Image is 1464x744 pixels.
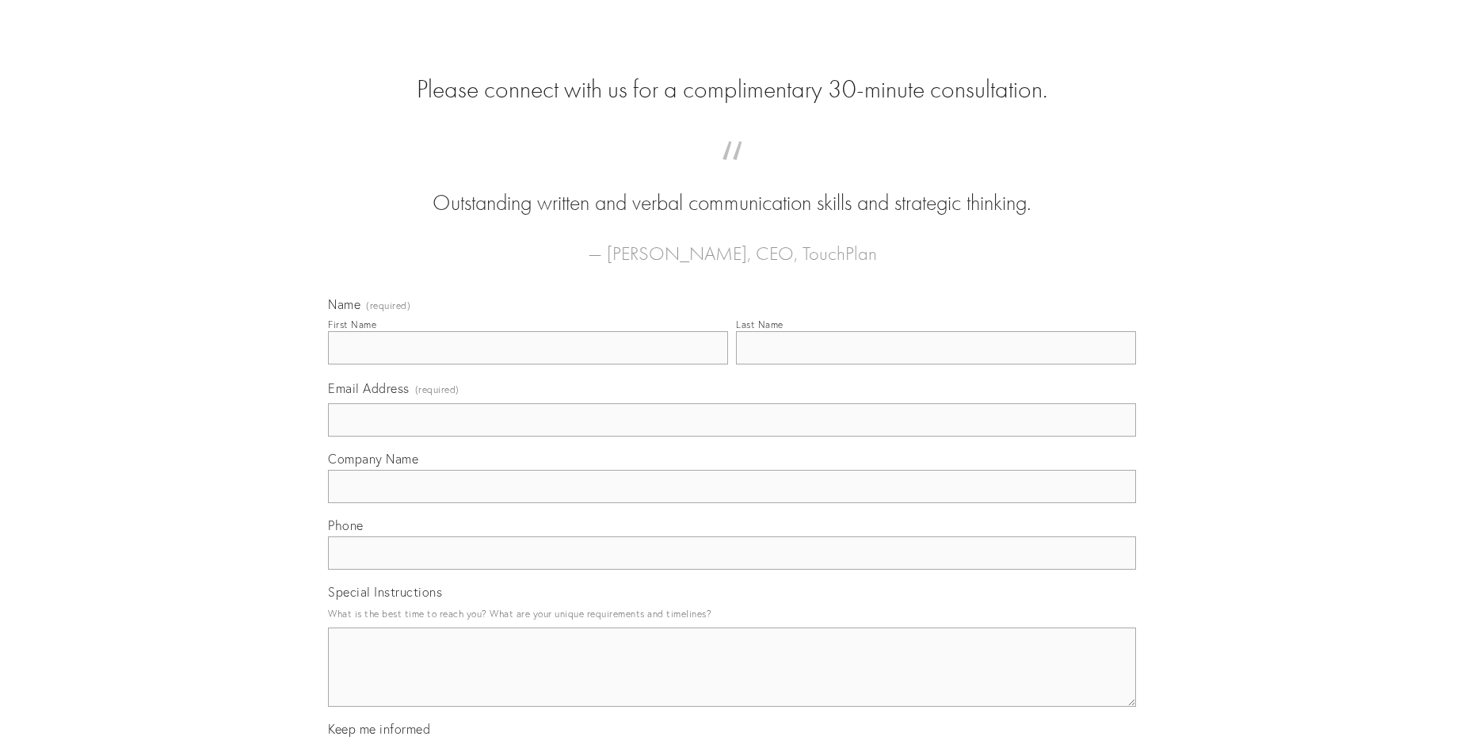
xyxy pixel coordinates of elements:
span: Phone [328,517,364,533]
span: (required) [415,379,459,400]
div: First Name [328,319,376,330]
span: “ [353,157,1111,188]
span: Company Name [328,451,418,467]
span: (required) [366,301,410,311]
blockquote: Outstanding written and verbal communication skills and strategic thinking. [353,157,1111,219]
span: Name [328,296,360,312]
figcaption: — [PERSON_NAME], CEO, TouchPlan [353,219,1111,269]
p: What is the best time to reach you? What are your unique requirements and timelines? [328,603,1136,624]
h2: Please connect with us for a complimentary 30-minute consultation. [328,74,1136,105]
span: Keep me informed [328,721,430,737]
span: Special Instructions [328,584,442,600]
div: Last Name [736,319,783,330]
span: Email Address [328,380,410,396]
